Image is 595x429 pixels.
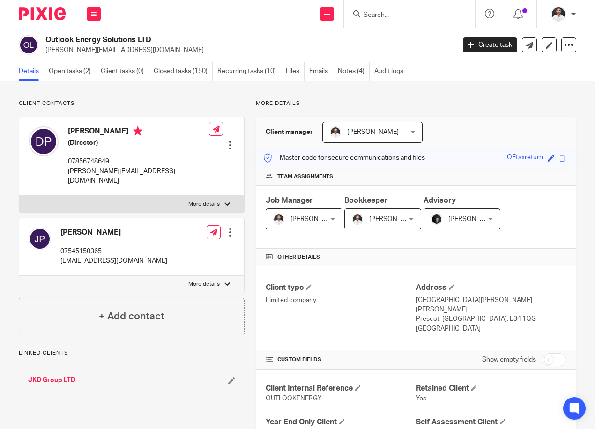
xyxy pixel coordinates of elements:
h4: Self Assessment Client [416,417,566,427]
h4: [PERSON_NAME] [68,126,209,138]
h4: CUSTOM FIELDS [266,356,416,363]
input: Search [363,11,447,20]
a: Notes (4) [338,62,370,81]
img: Pixie [19,7,66,20]
a: Recurring tasks (10) [217,62,281,81]
h2: Outlook Energy Solutions LTD [45,35,368,45]
h4: Retained Client [416,384,566,393]
span: Job Manager [266,197,313,204]
img: svg%3E [29,126,59,156]
h4: + Add contact [99,309,164,324]
h4: Year End Only Client [266,417,416,427]
span: OUTLOOKENERGY [266,395,322,402]
p: More details [256,100,576,107]
p: [PERSON_NAME][EMAIL_ADDRESS][DOMAIN_NAME] [45,45,449,55]
p: Linked clients [19,349,245,357]
a: Client tasks (0) [101,62,149,81]
div: OEtaxreturn [507,153,543,163]
p: [GEOGRAPHIC_DATA] [416,324,566,333]
a: Details [19,62,44,81]
span: [PERSON_NAME] [290,216,342,222]
h3: Client manager [266,127,313,137]
a: Create task [463,37,517,52]
a: Emails [309,62,333,81]
img: dom%20slack.jpg [352,214,363,225]
p: Limited company [266,296,416,305]
span: Yes [416,395,426,402]
img: dom%20slack.jpg [330,126,341,138]
a: Audit logs [374,62,408,81]
span: [PERSON_NAME] [448,216,500,222]
p: 07856748649 [68,157,209,166]
span: Bookkeeper [344,197,387,204]
p: Client contacts [19,100,245,107]
i: Primary [133,126,142,136]
h4: Client type [266,283,416,293]
img: svg%3E [29,228,51,250]
p: 07545150365 [60,247,167,256]
span: Team assignments [277,173,333,180]
p: Master code for secure communications and files [263,153,425,163]
p: [EMAIL_ADDRESS][DOMAIN_NAME] [60,256,167,266]
p: Prescot, [GEOGRAPHIC_DATA], L34 1QG [416,314,566,324]
img: dom%20slack.jpg [273,214,284,225]
span: Advisory [424,197,456,204]
a: JKD Group LTD [28,376,75,385]
a: Files [286,62,305,81]
h4: [PERSON_NAME] [60,228,167,237]
p: More details [188,200,220,208]
img: svg%3E [19,35,38,55]
a: Open tasks (2) [49,62,96,81]
p: [PERSON_NAME][EMAIL_ADDRESS][DOMAIN_NAME] [68,167,209,186]
h5: (Director) [68,138,209,148]
span: Other details [277,253,320,261]
label: Show empty fields [482,355,536,364]
span: [PERSON_NAME] [369,216,421,222]
img: 455A2509.jpg [431,214,442,225]
p: More details [188,281,220,288]
img: dom%20slack.jpg [551,7,566,22]
h4: Client Internal Reference [266,384,416,393]
h4: Address [416,283,566,293]
a: Closed tasks (150) [154,62,213,81]
p: [GEOGRAPHIC_DATA][PERSON_NAME][PERSON_NAME] [416,296,566,315]
span: [PERSON_NAME] [347,129,399,135]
